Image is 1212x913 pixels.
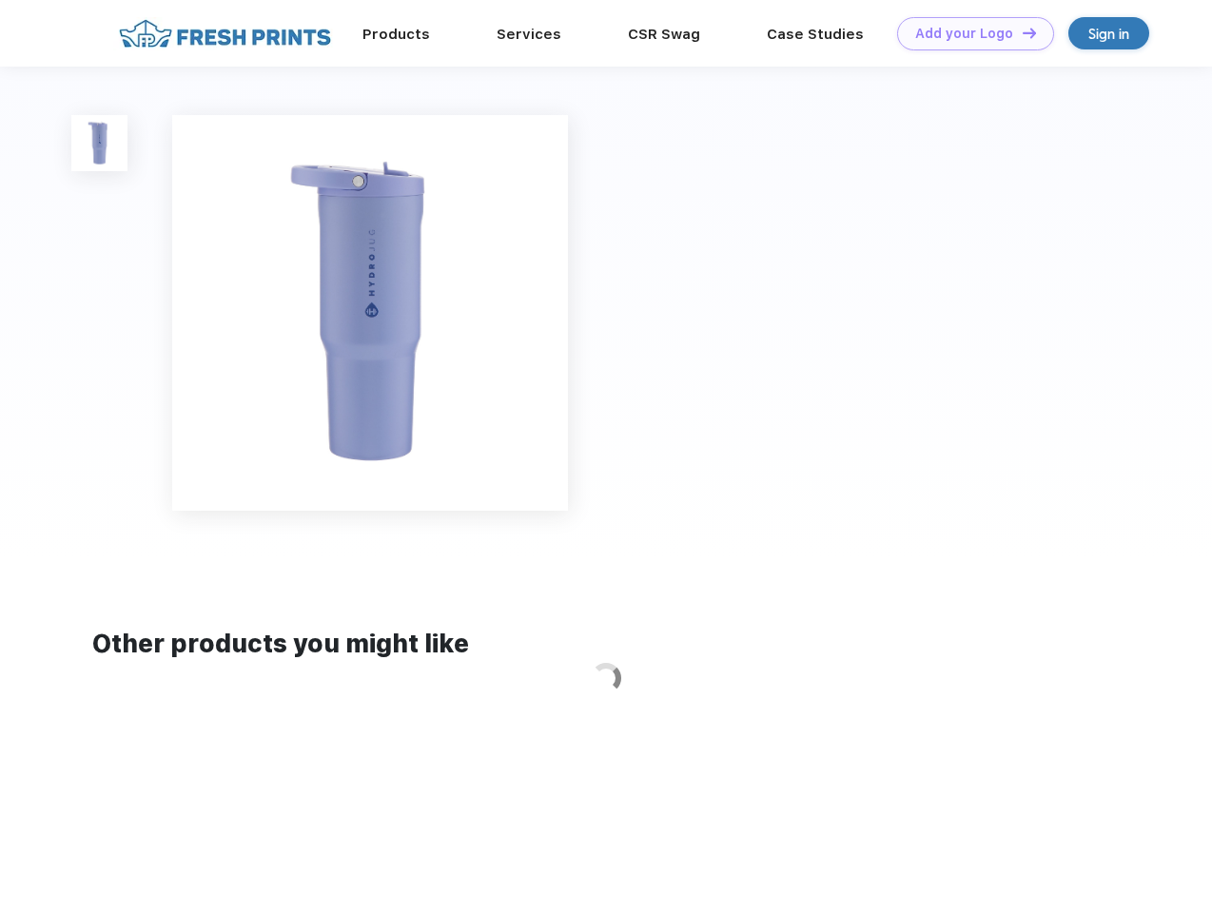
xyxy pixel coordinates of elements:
[362,26,430,43] a: Products
[92,626,1119,663] div: Other products you might like
[1088,23,1129,45] div: Sign in
[915,26,1013,42] div: Add your Logo
[1023,28,1036,38] img: DT
[113,17,337,50] img: fo%20logo%202.webp
[1068,17,1149,49] a: Sign in
[172,115,568,511] img: func=resize&h=640
[71,115,127,171] img: func=resize&h=100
